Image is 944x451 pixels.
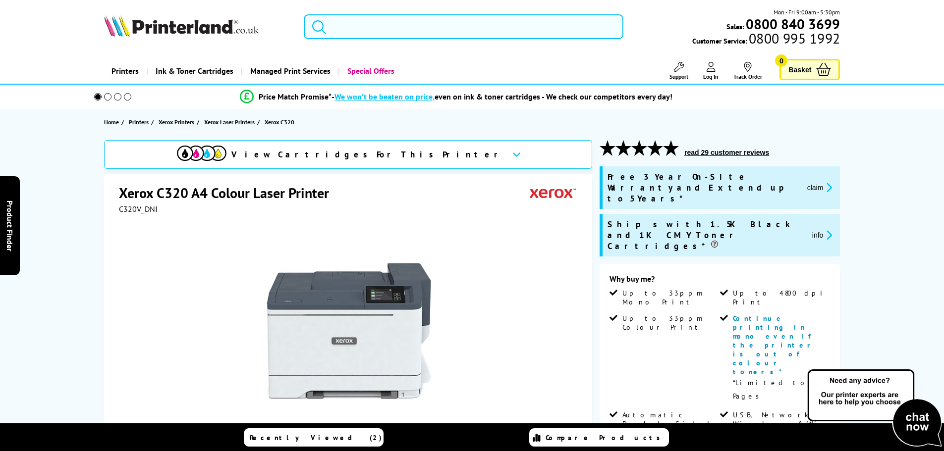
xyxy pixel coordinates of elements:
[104,117,121,127] a: Home
[746,15,840,33] b: 0800 840 3699
[622,289,718,306] span: Up to 33ppm Mono Print
[747,34,840,43] span: 0800 995 1992
[252,234,446,428] img: Xerox C320
[81,88,833,105] li: modal_Promise
[608,219,804,251] span: Ships with 1.5K Black and 1K CMY Toner Cartridges*
[231,149,504,160] span: View Cartridges For This Printer
[775,54,787,67] span: 0
[159,117,197,127] a: Xerox Printers
[733,314,816,376] span: Continue printing in mono even if the printer is out of colour toners*
[779,59,840,80] a: Basket 0
[744,19,840,29] a: 0800 840 3699
[156,58,233,84] span: Ink & Toner Cartridges
[774,7,840,17] span: Mon - Fri 9:00am - 5:30pm
[5,200,15,251] span: Product Finder
[805,368,944,449] img: Open Live Chat window
[530,184,576,202] img: Xerox
[259,92,332,101] span: Price Match Promise*
[733,62,762,80] a: Track Order
[804,182,835,193] button: promo-description
[104,15,259,37] img: Printerland Logo
[104,117,119,127] span: Home
[529,428,669,447] a: Compare Products
[119,204,158,214] span: C320V_DNI
[119,184,339,202] h1: Xerox C320 A4 Colour Laser Printer
[726,22,744,31] span: Sales:
[733,410,828,437] span: USB, Network, Wireless & Wi-Fi Direct
[250,433,382,442] span: Recently Viewed (2)
[104,58,146,84] a: Printers
[159,117,194,127] span: Xerox Printers
[546,433,666,442] span: Compare Products
[241,58,338,84] a: Managed Print Services
[265,118,294,126] span: Xerox C320
[703,62,719,80] a: Log In
[332,92,672,101] div: - even on ink & toner cartridges - We check our competitors every day!
[204,117,255,127] span: Xerox Laser Printers
[809,229,835,241] button: promo-description
[622,314,718,332] span: Up to 33ppm Colour Print
[622,410,718,437] span: Automatic Double Sided Printing
[334,92,435,101] span: We won’t be beaten on price,
[669,62,688,80] a: Support
[204,117,257,127] a: Xerox Laser Printers
[733,289,828,306] span: Up to 4800 dpi Print
[703,73,719,80] span: Log In
[788,63,811,76] span: Basket
[692,34,840,46] span: Customer Service:
[610,274,830,289] div: Why buy me?
[129,117,149,127] span: Printers
[104,15,292,39] a: Printerland Logo
[129,117,151,127] a: Printers
[177,146,226,161] img: cmyk-icon.svg
[608,171,799,204] span: Free 3 Year On-Site Warranty and Extend up to 5 Years*
[681,148,772,157] button: read 29 customer reviews
[338,58,402,84] a: Special Offers
[146,58,241,84] a: Ink & Toner Cartridges
[244,428,384,447] a: Recently Viewed (2)
[669,73,688,80] span: Support
[733,376,828,403] p: *Limited to 1K Pages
